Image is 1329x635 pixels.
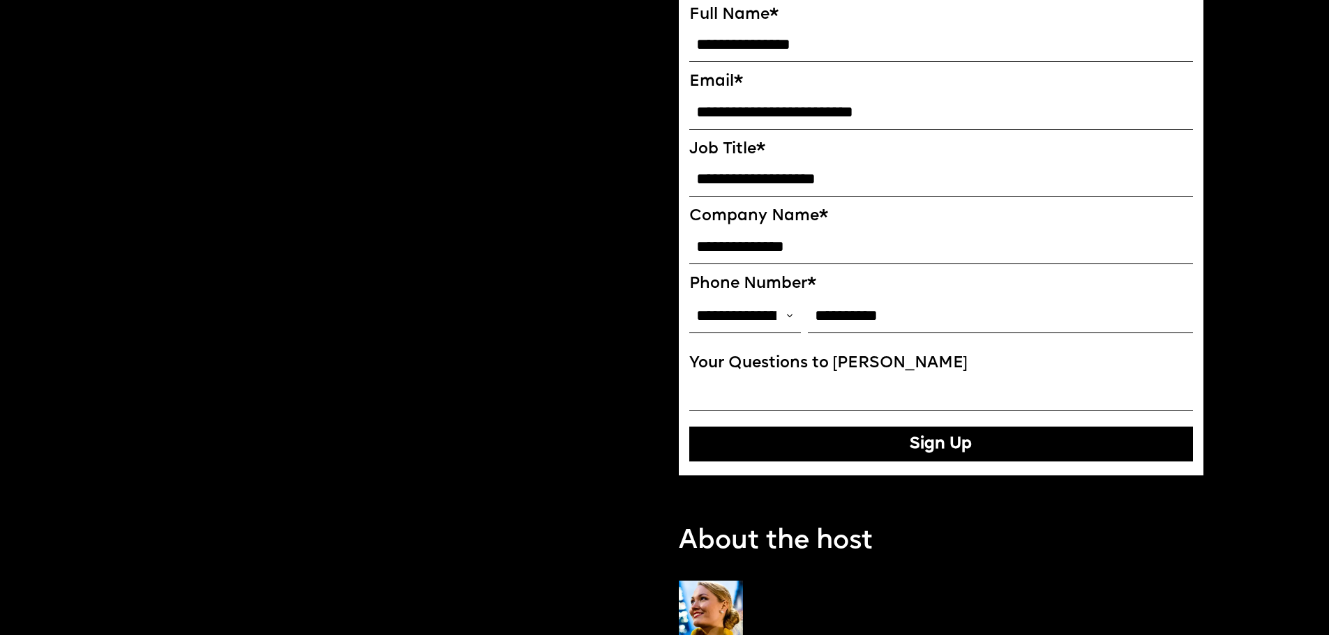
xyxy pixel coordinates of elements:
[679,521,873,561] p: About the host
[689,72,1194,91] label: Email
[689,6,1194,24] label: Full Name
[689,275,1194,293] label: Phone Number
[689,354,1194,373] label: Your Questions to [PERSON_NAME]
[689,427,1194,461] button: Sign Up
[689,140,1194,159] label: Job Title
[689,207,1194,226] label: Company Name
